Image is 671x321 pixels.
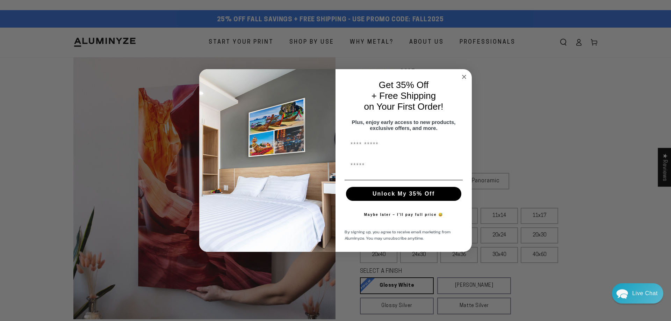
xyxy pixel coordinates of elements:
[371,90,436,101] span: + Free Shipping
[632,283,658,304] div: Contact Us Directly
[352,119,456,131] span: Plus, enjoy early access to new products, exclusive offers, and more.
[460,73,468,81] button: Close dialog
[364,101,443,112] span: on Your First Order!
[612,283,663,304] div: Chat widget toggle
[361,208,447,222] button: Maybe later – I’ll pay full price 😅
[379,80,429,90] span: Get 35% Off
[346,187,461,201] button: Unlock My 35% Off
[345,229,450,241] span: By signing up, you agree to receive email marketing from Aluminyze. You may unsubscribe anytime.
[199,69,335,252] img: 728e4f65-7e6c-44e2-b7d1-0292a396982f.jpeg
